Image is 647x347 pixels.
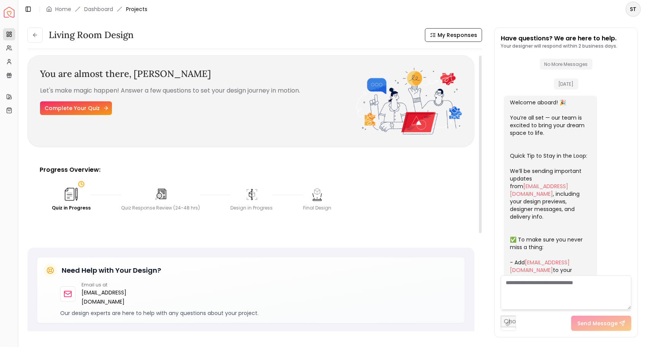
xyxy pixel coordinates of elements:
a: Spacejoy [4,7,14,18]
h3: Living Room design [49,29,134,41]
a: Dashboard [84,5,113,13]
img: Spacejoy Logo [4,7,14,18]
span: No More Messages [540,59,593,70]
span: My Responses [438,31,477,39]
div: Quiz Response Review (24-48 hrs) [121,205,200,211]
a: [EMAIL_ADDRESS][DOMAIN_NAME] [510,182,568,198]
img: Final Design [310,187,325,202]
div: Quiz in Progress [52,205,91,211]
a: Complete Your Quiz [40,101,112,115]
img: Quiz in Progress [63,186,80,203]
p: Have questions? We are here to help. [501,34,617,43]
span: [PERSON_NAME] [134,68,211,80]
span: [DATE] [554,78,578,90]
div: Design in Progress [230,205,273,211]
a: Home [55,5,71,13]
img: Design in Progress [244,187,259,202]
img: Quiz Response Review (24-48 hrs) [153,187,168,202]
a: [EMAIL_ADDRESS][DOMAIN_NAME] [81,288,151,306]
button: ST [626,2,641,17]
span: ST [626,2,640,16]
p: Progress Overview: [40,165,462,174]
h5: Need Help with Your Design? [62,265,161,276]
span: Projects [126,5,147,13]
a: [EMAIL_ADDRESS][DOMAIN_NAME] [510,259,570,274]
p: Your designer will respond within 2 business days. [501,43,617,49]
p: Our design experts are here to help with any questions about your project. [60,309,458,317]
p: Email us at [81,282,151,288]
div: Final Design [303,205,331,211]
nav: breadcrumb [46,5,147,13]
p: Let's make magic happen! Answer a few questions to set your design journey in motion. [40,86,356,95]
button: My Responses [425,28,482,42]
img: Fun quiz resume - image [356,68,462,134]
h3: You are almost there, [40,68,356,80]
